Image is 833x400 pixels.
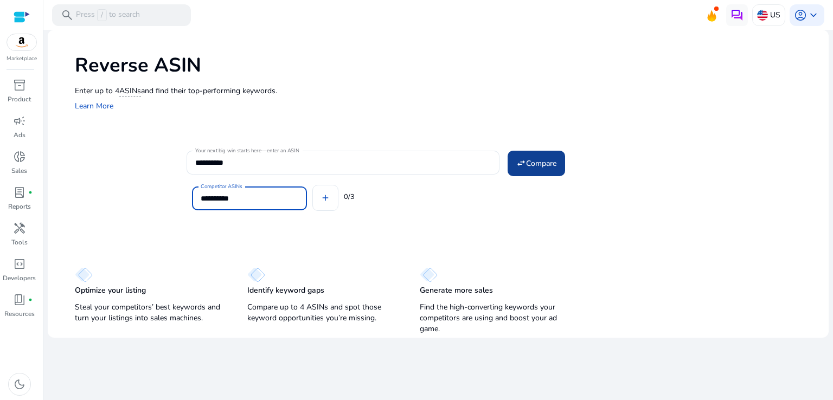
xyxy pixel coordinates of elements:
[4,309,35,319] p: Resources
[794,9,807,22] span: account_circle
[13,150,26,163] span: donut_small
[75,101,113,111] a: Learn More
[13,114,26,127] span: campaign
[321,193,330,203] mat-icon: add
[11,166,27,176] p: Sales
[770,5,780,24] p: US
[13,293,26,306] span: book_4
[807,9,820,22] span: keyboard_arrow_down
[13,222,26,235] span: handyman
[75,85,818,96] p: Enter up to 4 and find their top-performing keywords.
[7,55,37,63] p: Marketplace
[13,378,26,391] span: dark_mode
[420,285,493,296] p: Generate more sales
[13,79,26,92] span: inventory_2
[11,237,28,247] p: Tools
[14,130,25,140] p: Ads
[76,9,140,21] p: Press to search
[247,285,324,296] p: Identify keyword gaps
[420,267,438,282] img: diamond.svg
[61,9,74,22] span: search
[13,257,26,270] span: code_blocks
[28,190,33,195] span: fiber_manual_record
[13,186,26,199] span: lab_profile
[516,158,526,168] mat-icon: swap_horiz
[75,267,93,282] img: diamond.svg
[7,34,36,50] img: amazon.svg
[247,267,265,282] img: diamond.svg
[757,10,768,21] img: us.svg
[201,183,242,190] mat-label: Competitor ASINs
[420,302,571,334] p: Find the high-converting keywords your competitors are using and boost your ad game.
[75,54,818,77] h1: Reverse ASIN
[119,86,141,96] span: ASINs
[344,190,355,202] mat-hint: 0/3
[75,302,226,324] p: Steal your competitors’ best keywords and turn your listings into sales machines.
[75,285,146,296] p: Optimize your listing
[97,9,107,21] span: /
[247,302,398,324] p: Compare up to 4 ASINs and spot those keyword opportunities you’re missing.
[508,151,565,176] button: Compare
[8,94,31,104] p: Product
[8,202,31,211] p: Reports
[3,273,36,283] p: Developers
[526,158,556,169] span: Compare
[195,147,299,154] mat-label: Your next big win starts here—enter an ASIN
[28,298,33,302] span: fiber_manual_record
